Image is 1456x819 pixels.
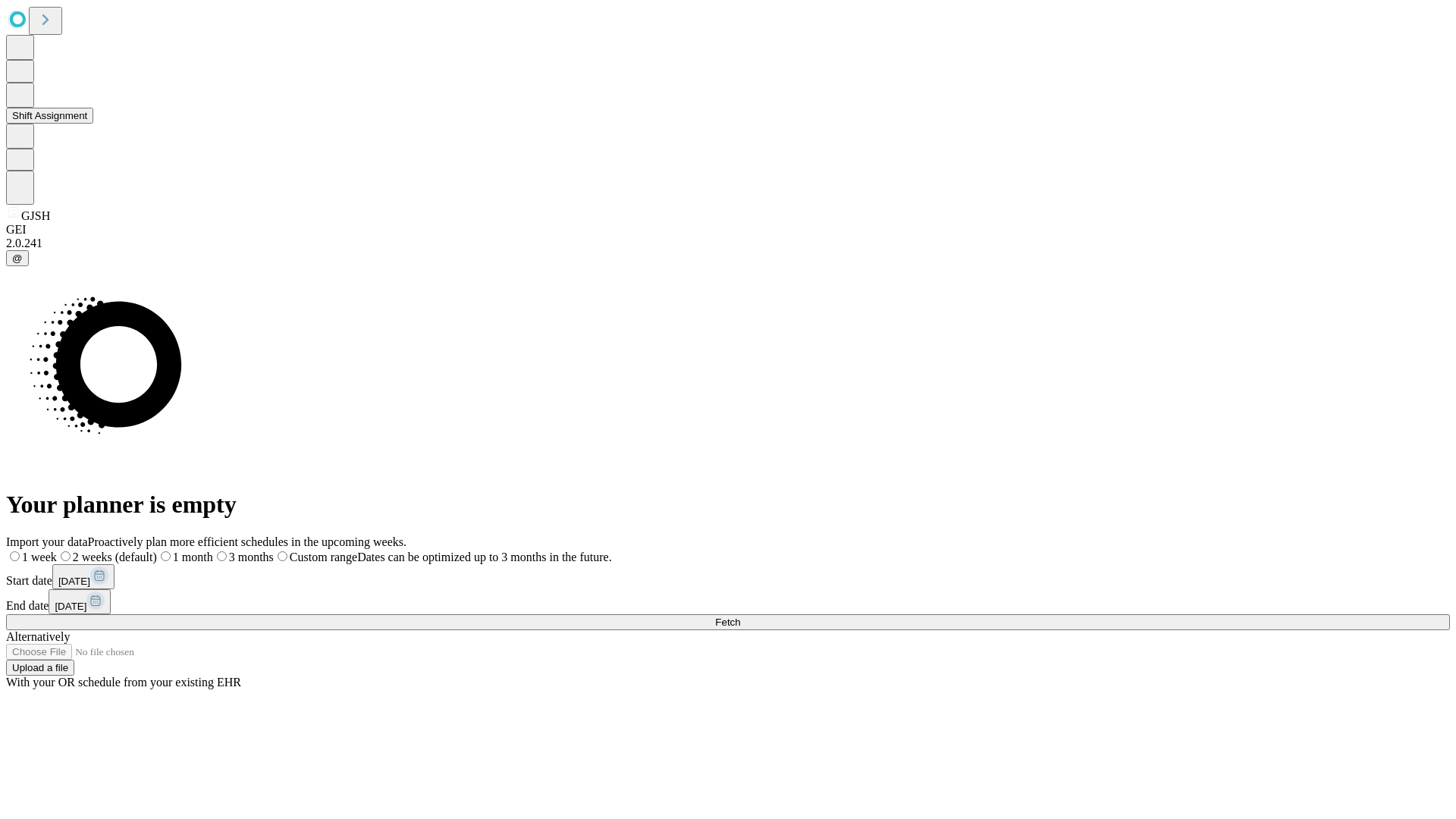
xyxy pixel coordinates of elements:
[10,551,20,561] input: 1 week
[715,617,740,628] span: Fetch
[357,551,611,563] span: Dates can be optimized up to 3 months in the future.
[6,630,70,643] span: Alternatively
[73,551,157,563] span: 2 weeks (default)
[6,614,1450,630] button: Fetch
[58,576,90,587] span: [DATE]
[12,253,23,264] span: @
[6,108,93,124] button: Shift Assignment
[55,601,86,612] span: [DATE]
[290,551,357,563] span: Custom range
[52,564,115,589] button: [DATE]
[6,676,241,689] span: With your OR schedule from your existing EHR
[161,551,171,561] input: 1 month
[229,551,274,563] span: 3 months
[6,250,29,266] button: @
[21,209,50,222] span: GJSH
[22,551,57,563] span: 1 week
[173,551,213,563] span: 1 month
[6,491,1450,519] h1: Your planner is empty
[217,551,227,561] input: 3 months
[6,589,1450,614] div: End date
[6,535,88,548] span: Import your data
[6,237,1450,250] div: 2.0.241
[6,660,74,676] button: Upload a file
[61,551,71,561] input: 2 weeks (default)
[278,551,287,561] input: Custom rangeDates can be optimized up to 3 months in the future.
[6,223,1450,237] div: GEI
[49,589,111,614] button: [DATE]
[88,535,406,548] span: Proactively plan more efficient schedules in the upcoming weeks.
[6,564,1450,589] div: Start date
